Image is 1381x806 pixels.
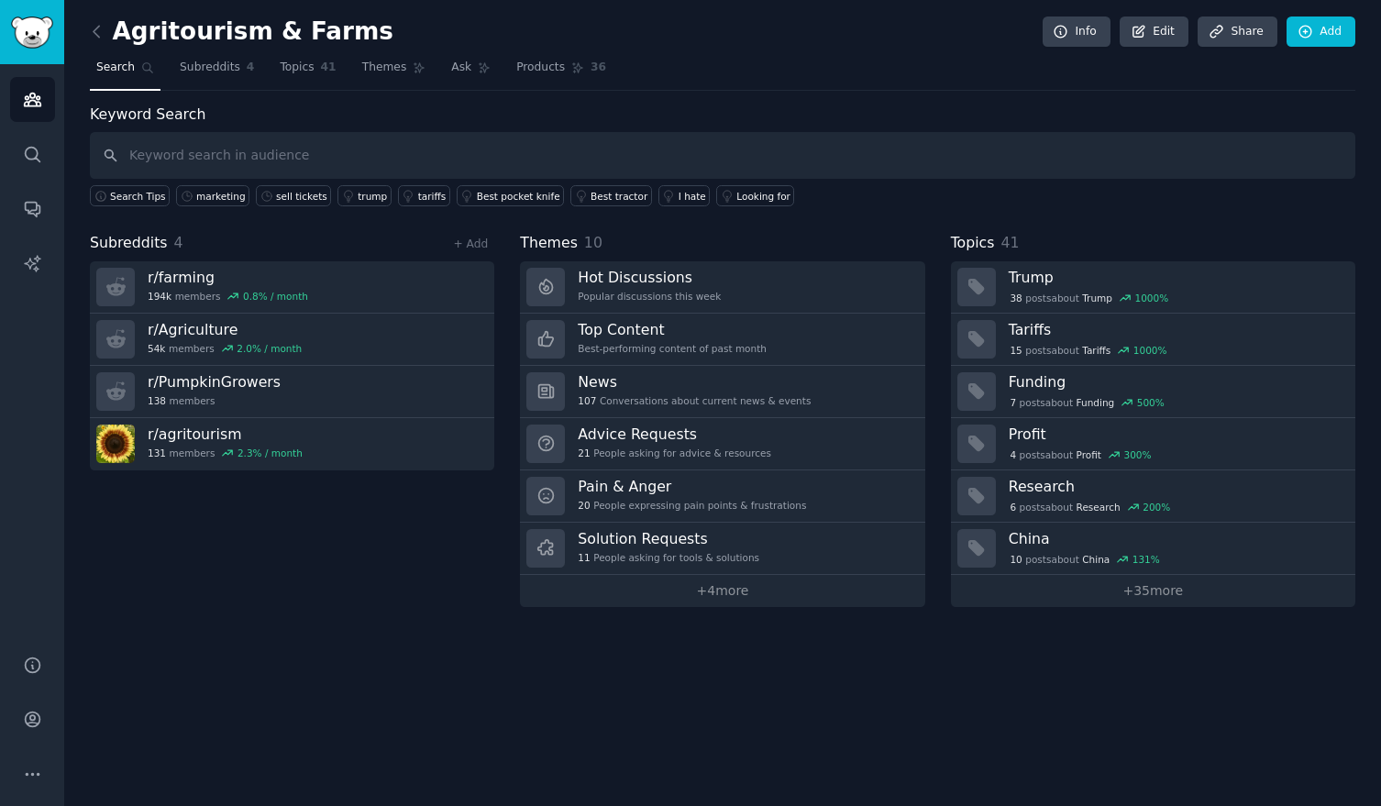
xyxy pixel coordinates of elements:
a: Profit4postsaboutProfit300% [951,418,1355,470]
span: 38 [1010,292,1022,304]
h2: Agritourism & Farms [90,17,393,47]
a: marketing [176,185,249,206]
span: 11 [578,551,590,564]
div: trump [358,190,387,203]
a: China10postsaboutChina131% [951,523,1355,575]
span: 10 [584,234,602,251]
span: 54k [148,342,165,355]
span: 41 [321,60,337,76]
a: +4more [520,575,924,607]
div: People expressing pain points & frustrations [578,499,806,512]
img: agritourism [96,425,135,463]
a: Ask [445,53,497,91]
span: Topics [951,232,995,255]
div: 500 % [1137,396,1165,409]
a: I hate [658,185,711,206]
h3: News [578,372,811,392]
div: 2.0 % / month [237,342,302,355]
div: 300 % [1123,448,1151,461]
a: News107Conversations about current news & events [520,366,924,418]
span: 107 [578,394,596,407]
div: post s about [1009,551,1162,568]
a: r/agritourism131members2.3% / month [90,418,494,470]
h3: Tariffs [1009,320,1342,339]
span: Products [516,60,565,76]
a: Best tractor [570,185,652,206]
span: 7 [1010,396,1016,409]
span: Themes [362,60,407,76]
span: 194k [148,290,171,303]
a: Pain & Anger20People expressing pain points & frustrations [520,470,924,523]
div: sell tickets [276,190,327,203]
h3: Research [1009,477,1342,496]
span: 4 [174,234,183,251]
a: Products36 [510,53,613,91]
div: post s about [1009,342,1169,359]
div: 1000 % [1135,292,1169,304]
div: 0.8 % / month [243,290,308,303]
span: 4 [247,60,255,76]
div: members [148,394,281,407]
a: Info [1043,17,1110,48]
span: Search [96,60,135,76]
span: Tariffs [1082,344,1110,357]
span: 20 [578,499,590,512]
div: Best tractor [591,190,647,203]
div: post s about [1009,499,1172,515]
span: Search Tips [110,190,166,203]
span: 36 [591,60,606,76]
div: members [148,290,308,303]
a: Topics41 [273,53,342,91]
h3: r/ farming [148,268,308,287]
div: 200 % [1143,501,1170,513]
input: Keyword search in audience [90,132,1355,179]
a: Add [1287,17,1355,48]
span: Funding [1077,396,1115,409]
a: Themes [356,53,433,91]
h3: Funding [1009,372,1342,392]
h3: r/ agritourism [148,425,303,444]
span: 10 [1010,553,1022,566]
a: +35more [951,575,1355,607]
a: r/Agriculture54kmembers2.0% / month [90,314,494,366]
div: Conversations about current news & events [578,394,811,407]
span: Profit [1077,448,1101,461]
h3: Advice Requests [578,425,771,444]
span: 131 [148,447,166,459]
h3: Hot Discussions [578,268,721,287]
span: 4 [1010,448,1016,461]
div: marketing [196,190,246,203]
a: r/farming194kmembers0.8% / month [90,261,494,314]
div: 2.3 % / month [238,447,303,459]
a: Subreddits4 [173,53,260,91]
a: Best pocket knife [457,185,564,206]
a: Research6postsaboutResearch200% [951,470,1355,523]
a: + Add [453,237,488,250]
div: People asking for tools & solutions [578,551,759,564]
span: Research [1077,501,1121,513]
a: Funding7postsaboutFunding500% [951,366,1355,418]
div: I hate [679,190,706,203]
div: Popular discussions this week [578,290,721,303]
a: Share [1198,17,1276,48]
a: Advice Requests21People asking for advice & resources [520,418,924,470]
div: Looking for [736,190,790,203]
a: tariffs [398,185,450,206]
span: Subreddits [90,232,168,255]
div: post s about [1009,290,1170,306]
div: People asking for advice & resources [578,447,771,459]
a: sell tickets [256,185,331,206]
div: members [148,447,303,459]
a: trump [337,185,391,206]
a: r/PumpkinGrowers138members [90,366,494,418]
h3: Solution Requests [578,529,759,548]
div: 131 % [1132,553,1160,566]
span: Themes [520,232,578,255]
a: Solution Requests11People asking for tools & solutions [520,523,924,575]
h3: r/ PumpkinGrowers [148,372,281,392]
span: Subreddits [180,60,240,76]
span: China [1082,553,1110,566]
span: 6 [1010,501,1016,513]
h3: China [1009,529,1342,548]
span: Trump [1082,292,1112,304]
